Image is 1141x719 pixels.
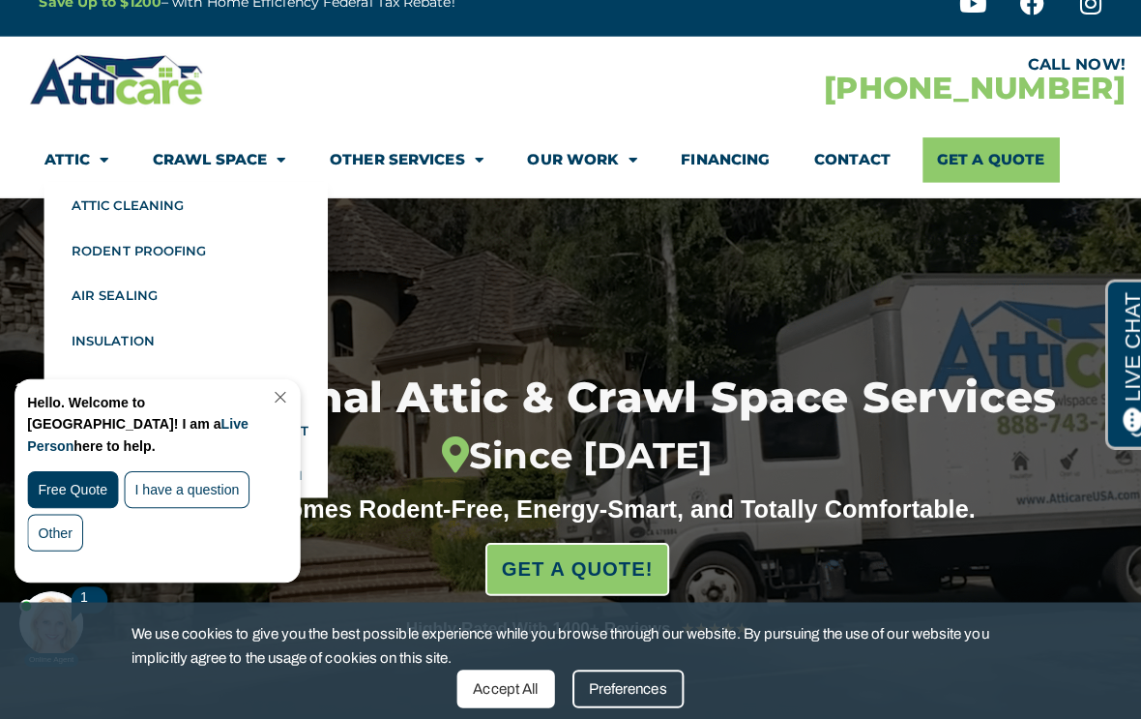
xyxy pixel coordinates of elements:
[10,370,319,661] iframe: Chat Invitation
[44,180,324,492] ul: Attic
[44,180,324,225] a: Attic Cleaning
[452,662,548,700] div: Accept All
[140,488,1001,517] div: Making Homes Rodent-Free, Energy-Smart, and Totally Comfortable.
[151,135,282,180] a: Crawl Space
[326,135,478,180] a: Other Services
[44,358,324,403] a: Whole House Fan
[566,662,676,700] div: Preferences
[44,225,324,269] a: Rodent Proofing
[480,536,662,588] a: GET A QUOTE!
[131,614,997,662] span: We use cookies to give you the best possible experience while you browse through our website. By ...
[496,543,646,582] span: GET A QUOTE!
[47,15,156,40] span: Opens a chat window
[521,135,629,180] a: Our Work
[44,135,1097,180] nav: Menu
[570,56,1112,72] div: CALL NOW!
[44,269,324,314] a: Air Sealing
[44,135,107,180] a: Attic
[673,135,761,180] a: Financing
[912,135,1047,180] a: Get A Quote
[805,135,880,180] a: Contact
[44,314,324,358] a: Insulation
